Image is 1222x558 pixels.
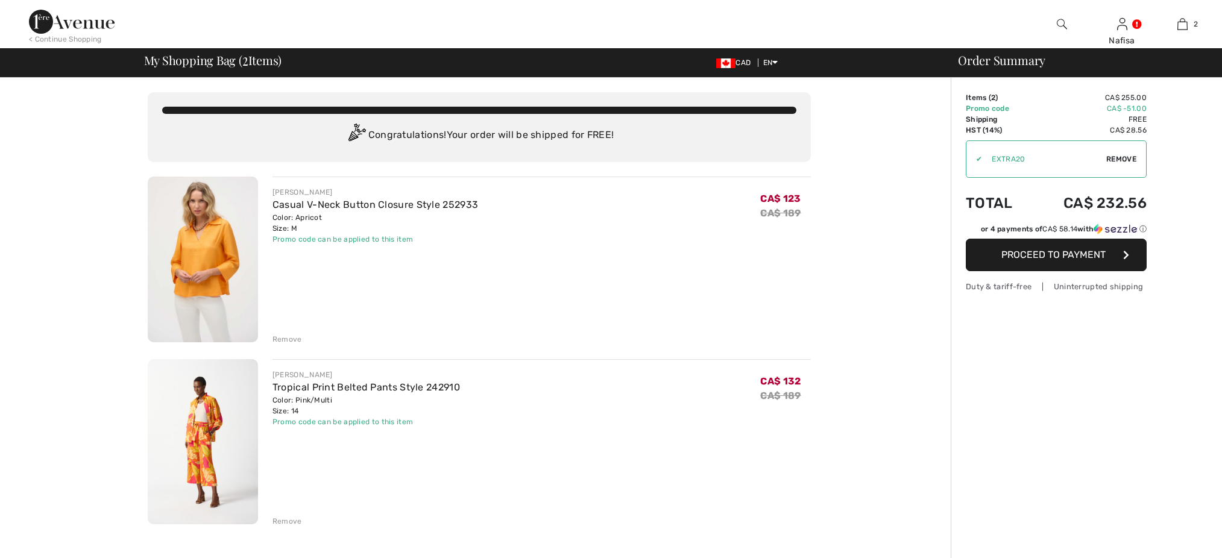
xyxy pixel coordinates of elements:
span: EN [763,58,778,67]
img: Tropical Print Belted Pants Style 242910 [148,359,258,525]
div: or 4 payments ofCA$ 58.14withSezzle Click to learn more about Sezzle [966,224,1147,239]
img: search the website [1057,17,1067,31]
td: CA$ 232.56 [1031,183,1147,224]
div: < Continue Shopping [29,34,102,45]
div: Color: Apricot Size: M [272,212,478,234]
a: Sign In [1117,18,1127,30]
span: 2 [1194,19,1198,30]
button: Proceed to Payment [966,239,1147,271]
td: Total [966,183,1031,224]
input: Promo code [982,141,1106,177]
span: 2 [991,93,995,102]
img: Casual V-Neck Button Closure Style 252933 [148,177,258,342]
s: CA$ 189 [760,390,801,401]
td: Shipping [966,114,1031,125]
td: Items ( ) [966,92,1031,103]
a: 2 [1153,17,1212,31]
div: Remove [272,334,302,345]
a: Tropical Print Belted Pants Style 242910 [272,381,460,393]
div: Remove [272,516,302,527]
div: Nafisa [1092,34,1151,47]
div: Promo code can be applied to this item [272,234,478,245]
td: CA$ 28.56 [1031,125,1147,136]
img: 1ère Avenue [29,10,115,34]
div: [PERSON_NAME] [272,187,478,198]
span: CA$ 123 [760,193,801,204]
img: My Bag [1177,17,1188,31]
span: CA$ 58.14 [1042,225,1077,233]
span: Remove [1106,154,1136,165]
td: HST (14%) [966,125,1031,136]
img: Sezzle [1094,224,1137,234]
div: or 4 payments of with [981,224,1147,234]
span: My Shopping Bag ( Items) [144,54,282,66]
span: Proceed to Payment [1001,249,1106,260]
div: Duty & tariff-free | Uninterrupted shipping [966,281,1147,292]
span: CA$ 132 [760,375,801,387]
td: Promo code [966,103,1031,114]
img: My Info [1117,17,1127,31]
div: Color: Pink/Multi Size: 14 [272,395,460,416]
span: 2 [242,51,248,67]
a: Casual V-Neck Button Closure Style 252933 [272,199,478,210]
div: Promo code can be applied to this item [272,416,460,427]
span: CAD [716,58,755,67]
s: CA$ 189 [760,207,801,219]
img: Congratulation2.svg [344,124,368,148]
div: [PERSON_NAME] [272,369,460,380]
div: ✔ [966,154,982,165]
img: Canadian Dollar [716,58,735,68]
td: Free [1031,114,1147,125]
td: CA$ 255.00 [1031,92,1147,103]
div: Order Summary [943,54,1215,66]
td: CA$ -51.00 [1031,103,1147,114]
div: Congratulations! Your order will be shipped for FREE! [162,124,796,148]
